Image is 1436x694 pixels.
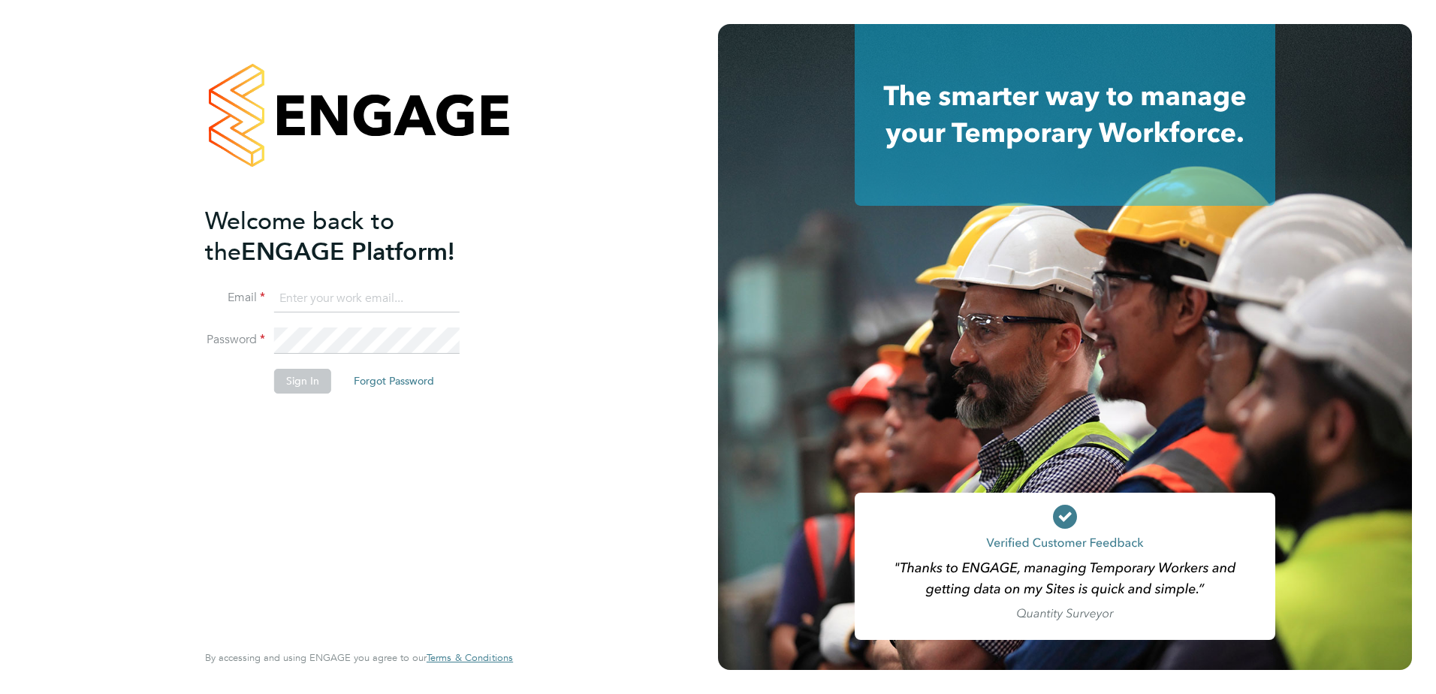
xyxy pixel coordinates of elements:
[427,651,513,664] span: Terms & Conditions
[205,651,513,664] span: By accessing and using ENGAGE you agree to our
[342,369,446,393] button: Forgot Password
[205,332,265,348] label: Password
[274,285,460,312] input: Enter your work email...
[274,369,331,393] button: Sign In
[427,652,513,664] a: Terms & Conditions
[205,290,265,306] label: Email
[205,206,498,267] h2: ENGAGE Platform!
[205,207,394,267] span: Welcome back to the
